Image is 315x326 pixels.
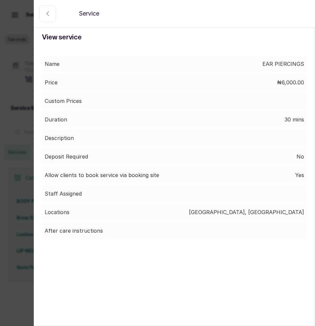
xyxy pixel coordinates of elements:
p: ₦6,000.00 [277,78,304,86]
p: Allow clients to book service via booking site [45,171,159,179]
p: Price [45,78,58,86]
p: No [296,153,304,161]
p: Yes [295,171,304,179]
p: Description [45,134,74,142]
p: Duration [45,116,67,123]
p: After care instructions [45,227,174,235]
h1: View service [42,32,307,43]
p: Deposit Required [45,153,88,161]
p: Custom Prices [45,97,82,105]
p: 30 mins [285,116,304,123]
p: [GEOGRAPHIC_DATA], [GEOGRAPHIC_DATA] [189,208,304,216]
p: Name [45,60,60,68]
p: EAR PIERCINGS [262,60,304,68]
p: Service [79,9,99,18]
p: Locations [45,208,69,216]
p: Staff Assigned [45,190,82,198]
